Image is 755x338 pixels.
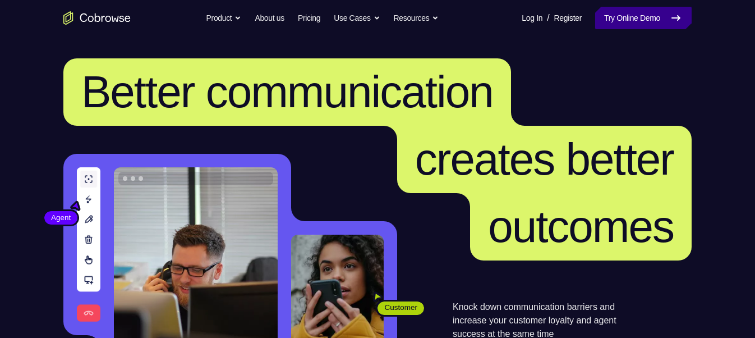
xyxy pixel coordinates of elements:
a: About us [255,7,284,29]
button: Resources [394,7,439,29]
span: outcomes [488,202,674,252]
span: Better communication [81,67,493,117]
a: Log In [522,7,542,29]
a: Go to the home page [63,11,131,25]
button: Product [206,7,242,29]
a: Register [554,7,582,29]
span: creates better [415,134,674,184]
button: Use Cases [334,7,380,29]
a: Try Online Demo [595,7,692,29]
a: Pricing [298,7,320,29]
span: / [547,11,549,25]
